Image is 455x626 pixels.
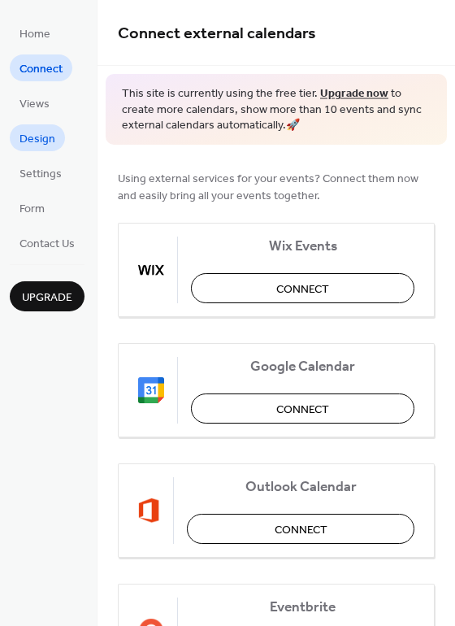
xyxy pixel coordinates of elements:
span: Outlook Calendar [187,478,414,495]
span: Connect [275,521,327,538]
a: Design [10,124,65,151]
a: Contact Us [10,229,84,256]
span: Views [19,96,50,113]
a: Connect [10,54,72,81]
a: Views [10,89,59,116]
span: Google Calendar [191,358,414,375]
span: Design [19,131,55,148]
span: Home [19,26,50,43]
a: Settings [10,159,71,186]
span: Settings [19,166,62,183]
img: wix [138,257,164,283]
button: Connect [191,273,414,303]
span: Upgrade [22,289,72,306]
span: Connect [276,401,329,418]
span: Eventbrite [191,598,414,615]
img: google [138,377,164,403]
button: Upgrade [10,281,84,311]
button: Connect [187,514,414,544]
span: Using external services for your events? Connect them now and easily bring all your events together. [118,170,435,204]
button: Connect [191,393,414,424]
span: Form [19,201,45,218]
span: Connect [276,280,329,298]
span: Connect [19,61,63,78]
a: Upgrade now [320,83,388,105]
img: outlook [138,498,160,524]
a: Form [10,194,54,221]
a: Home [10,20,60,46]
span: Contact Us [19,236,75,253]
span: This site is currently using the free tier. to create more calendars, show more than 10 events an... [122,86,431,134]
span: Wix Events [191,237,414,254]
span: Connect external calendars [118,18,316,50]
